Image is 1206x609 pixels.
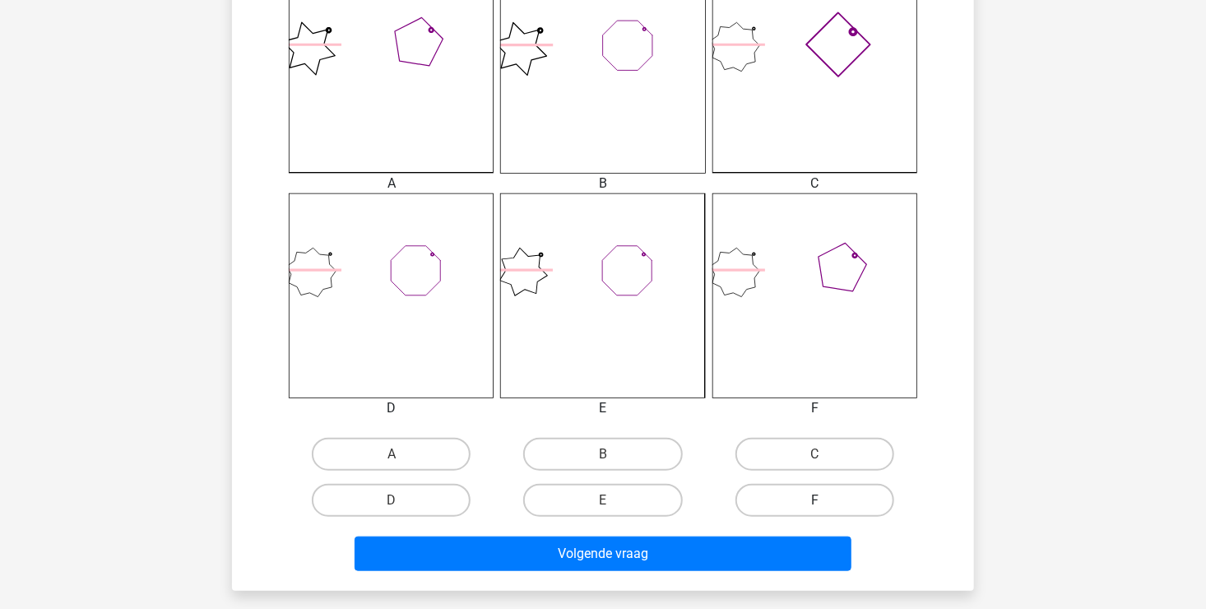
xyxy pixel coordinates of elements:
div: D [276,398,506,418]
label: F [735,484,894,517]
button: Volgende vraag [355,537,852,571]
label: B [523,438,682,471]
div: C [700,174,930,193]
div: E [488,398,717,418]
div: B [488,174,717,193]
div: F [700,398,930,418]
label: A [312,438,471,471]
label: E [523,484,682,517]
label: C [735,438,894,471]
div: A [276,174,506,193]
label: D [312,484,471,517]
